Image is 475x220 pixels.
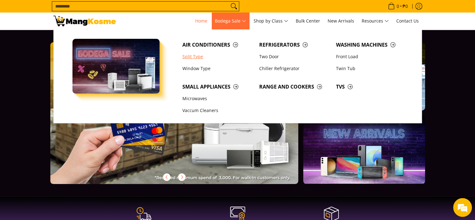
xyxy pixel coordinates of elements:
button: Search [229,2,239,11]
span: Air Conditioners [182,41,253,49]
span: Bodega Sale [215,17,246,25]
a: Microwaves [179,93,256,105]
a: Air Conditioners [179,39,256,51]
a: Two Door [256,51,333,63]
button: Next [175,170,189,184]
a: Small Appliances [179,81,256,93]
span: Contact Us [396,18,419,24]
a: Vaccum Cleaners [179,105,256,117]
a: Front Load [333,51,410,63]
a: Bulk Center [293,13,323,29]
span: TVs [336,83,407,91]
span: Washing Machines [336,41,407,49]
span: • [386,3,410,10]
a: Split Type [179,51,256,63]
span: Bulk Center [296,18,320,24]
span: Home [195,18,207,24]
span: New Arrivals [328,18,354,24]
span: Small Appliances [182,83,253,91]
textarea: Type your message and hit 'Enter' [3,151,119,172]
a: Twin Tub [333,63,410,74]
span: ₱0 [402,4,409,8]
a: Washing Machines [333,39,410,51]
span: Range and Cookers [259,83,330,91]
a: More [50,42,319,194]
a: New Arrivals [324,13,357,29]
a: Window Type [179,63,256,74]
a: Bodega Sale [212,13,249,29]
a: Range and Cookers [256,81,333,93]
span: Resources [362,17,389,25]
a: Shop by Class [250,13,291,29]
div: Chat with us now [32,35,105,43]
span: 0 [396,4,400,8]
a: Resources [359,13,392,29]
img: Bodega Sale [72,39,160,94]
nav: Main Menu [122,13,422,29]
button: Previous [160,170,174,184]
a: Refrigerators [256,39,333,51]
a: Contact Us [393,13,422,29]
span: We're online! [36,69,86,132]
img: Mang Kosme: Your Home Appliances Warehouse Sale Partner! [53,16,116,26]
a: TVs [333,81,410,93]
span: Shop by Class [254,17,288,25]
div: Minimize live chat window [102,3,117,18]
span: Refrigerators [259,41,330,49]
a: Chiller Refrigerator [256,63,333,74]
a: Home [192,13,210,29]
